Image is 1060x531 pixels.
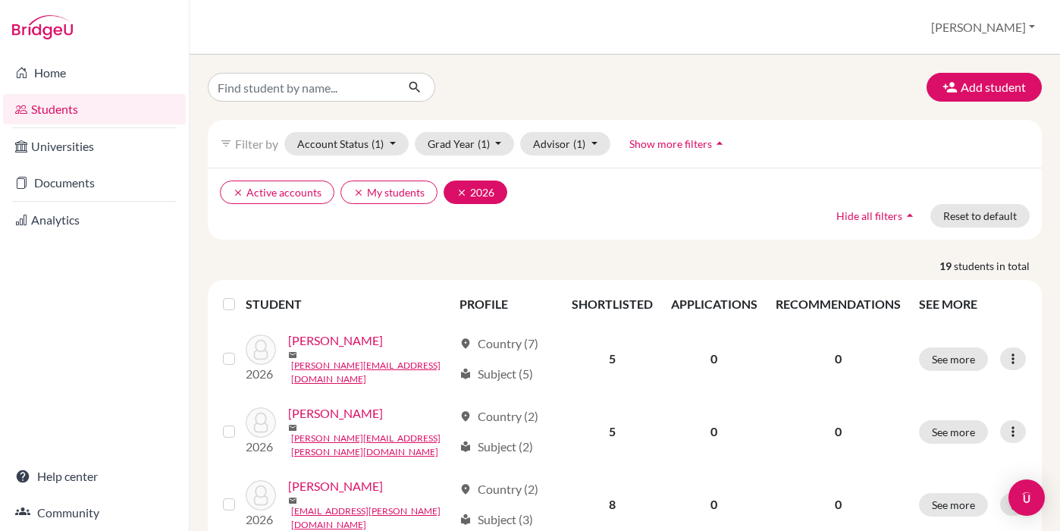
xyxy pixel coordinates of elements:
img: Arce, Ezequiel [246,407,276,438]
a: [PERSON_NAME][EMAIL_ADDRESS][DOMAIN_NAME] [291,359,453,386]
div: Subject (5) [459,365,533,383]
span: mail [288,496,297,505]
button: Advisor(1) [520,132,610,156]
button: See more [919,347,988,371]
a: Help center [3,461,186,492]
button: See more [919,420,988,444]
button: clear2026 [444,181,507,204]
span: location_on [459,410,472,423]
th: STUDENT [246,286,450,322]
p: 0 [776,423,901,441]
i: clear [456,187,467,198]
a: Documents [3,168,186,198]
span: mail [288,350,297,360]
span: local_library [459,514,472,526]
button: See more [919,493,988,517]
button: clearMy students [340,181,437,204]
th: RECOMMENDATIONS [767,286,910,322]
i: arrow_drop_up [902,208,917,223]
a: Home [3,58,186,88]
td: 5 [563,395,662,468]
div: Subject (3) [459,511,533,529]
p: 2026 [246,511,276,529]
button: Account Status(1) [284,132,409,156]
div: Country (2) [459,407,538,426]
span: Hide all filters [836,209,902,222]
span: mail [288,423,297,432]
i: clear [353,187,364,198]
span: local_library [459,441,472,453]
i: filter_list [220,137,232,149]
span: (1) [372,137,384,150]
i: arrow_drop_up [712,136,727,151]
span: local_library [459,368,472,380]
button: Show more filtersarrow_drop_up [616,132,740,156]
a: Analytics [3,205,186,235]
p: 0 [776,350,901,368]
button: [PERSON_NAME] [924,13,1042,42]
span: Filter by [235,137,278,151]
div: Country (2) [459,480,538,498]
p: 0 [776,495,901,514]
a: [PERSON_NAME] [288,404,383,423]
input: Find student by name... [208,73,396,102]
button: Hide all filtersarrow_drop_up [823,204,930,228]
span: location_on [459,483,472,495]
a: Community [3,498,186,528]
td: 0 [662,322,767,395]
div: Open Intercom Messenger [1008,479,1045,516]
a: [PERSON_NAME][EMAIL_ADDRESS][PERSON_NAME][DOMAIN_NAME] [291,432,453,459]
span: Show more filters [629,137,712,150]
a: [PERSON_NAME] [288,477,383,495]
th: SEE MORE [910,286,1036,322]
button: Grad Year(1) [415,132,515,156]
th: PROFILE [450,286,563,322]
strong: 19 [939,258,954,274]
i: clear [233,187,243,198]
img: Bridge-U [12,15,73,39]
div: Country (7) [459,335,538,353]
td: 0 [662,395,767,468]
img: Acebey, Felipe [246,335,276,365]
p: 2026 [246,365,276,383]
a: Universities [3,131,186,162]
button: Reset to default [930,204,1030,228]
img: Argote, Ian [246,480,276,511]
th: APPLICATIONS [662,286,767,322]
span: location_on [459,338,472,350]
p: 2026 [246,438,276,456]
td: 5 [563,322,662,395]
div: Subject (2) [459,438,533,456]
span: (1) [478,137,490,150]
a: [PERSON_NAME] [288,331,383,350]
span: (1) [573,137,585,150]
button: clearActive accounts [220,181,334,204]
button: Add student [927,73,1042,102]
th: SHORTLISTED [563,286,662,322]
a: Students [3,94,186,124]
span: students in total [954,258,1042,274]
